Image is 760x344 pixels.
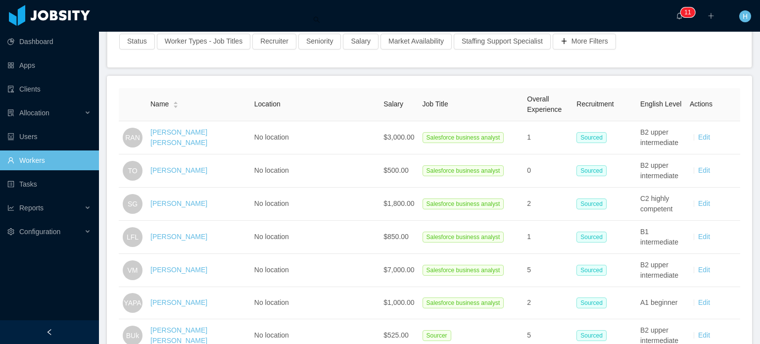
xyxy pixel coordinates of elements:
td: 2 [523,287,572,319]
span: $1,000.00 [383,298,414,306]
span: Salesforce business analyst [423,198,504,209]
a: icon: appstoreApps [7,55,91,75]
td: A1 beginner [636,287,686,319]
span: $500.00 [383,166,409,174]
a: icon: robotUsers [7,127,91,147]
p: 1 [684,7,688,17]
td: B2 upper intermediate [636,154,686,188]
i: icon: plus [708,12,714,19]
td: 1 [523,121,572,154]
td: No location [250,121,380,154]
button: Seniority [298,34,341,49]
i: icon: setting [7,228,14,235]
i: icon: caret-up [173,100,179,103]
span: Sourced [576,297,607,308]
span: Salesforce business analyst [423,232,504,243]
a: icon: userWorkers [7,150,91,170]
button: Staffing Support Specialist [454,34,551,49]
span: Sourced [576,232,607,243]
td: B2 upper intermediate [636,121,686,154]
button: Recruiter [252,34,296,49]
a: Edit [698,331,710,339]
span: RAN [125,128,140,147]
td: No location [250,287,380,319]
span: Name [150,99,169,109]
span: $525.00 [383,331,409,339]
a: Sourced [576,233,611,241]
a: [PERSON_NAME] [150,199,207,207]
p: 1 [688,7,691,17]
span: $3,000.00 [383,133,414,141]
td: No location [250,188,380,221]
span: Sourced [576,132,607,143]
span: TO [128,161,137,181]
a: [PERSON_NAME] [150,266,207,274]
span: Job Title [423,100,448,108]
span: Sourced [576,265,607,276]
a: Edit [698,266,710,274]
td: C2 highly competent [636,188,686,221]
i: icon: search [313,16,320,23]
span: Sourced [576,198,607,209]
a: icon: auditClients [7,79,91,99]
a: [PERSON_NAME] [150,166,207,174]
div: Sort [173,100,179,107]
td: No location [250,254,380,287]
button: Status [119,34,155,49]
span: Salesforce business analyst [423,165,504,176]
span: $7,000.00 [383,266,414,274]
span: LFL [127,227,139,247]
a: Sourced [576,331,611,339]
sup: 11 [680,7,695,17]
a: icon: pie-chartDashboard [7,32,91,51]
a: Edit [698,298,710,306]
i: icon: bell [676,12,683,19]
span: YAPA [124,293,141,313]
span: Salesforce business analyst [423,132,504,143]
td: B1 intermediate [636,221,686,254]
span: Sourced [576,330,607,341]
span: Reports [19,204,44,212]
span: $850.00 [383,233,409,241]
a: Sourced [576,266,611,274]
span: H [743,10,748,22]
a: [PERSON_NAME] [150,233,207,241]
a: Edit [698,199,710,207]
span: $1,800.00 [383,199,414,207]
span: SG [128,194,138,214]
span: VM [128,260,138,280]
button: icon: plusMore Filters [553,34,616,49]
a: [PERSON_NAME] [150,298,207,306]
a: Edit [698,133,710,141]
td: 1 [523,221,572,254]
span: Sourced [576,165,607,176]
i: icon: solution [7,109,14,116]
a: Sourced [576,166,611,174]
button: Salary [343,34,379,49]
a: Edit [698,233,710,241]
button: Market Availability [380,34,452,49]
span: Location [254,100,281,108]
i: icon: caret-down [173,104,179,107]
td: 0 [523,154,572,188]
span: English Level [640,100,681,108]
td: 5 [523,254,572,287]
span: Configuration [19,228,60,236]
a: icon: profileTasks [7,174,91,194]
i: icon: line-chart [7,204,14,211]
a: Sourced [576,199,611,207]
a: Sourced [576,133,611,141]
td: No location [250,221,380,254]
td: B2 upper intermediate [636,254,686,287]
span: Salesforce business analyst [423,297,504,308]
button: Worker Types - Job Titles [157,34,250,49]
span: Overall Experience [527,95,562,113]
span: Salesforce business analyst [423,265,504,276]
a: Sourced [576,298,611,306]
span: Sourcer [423,330,451,341]
span: Allocation [19,109,49,117]
span: Recruitment [576,100,614,108]
td: No location [250,154,380,188]
span: Actions [690,100,712,108]
a: Edit [698,166,710,174]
